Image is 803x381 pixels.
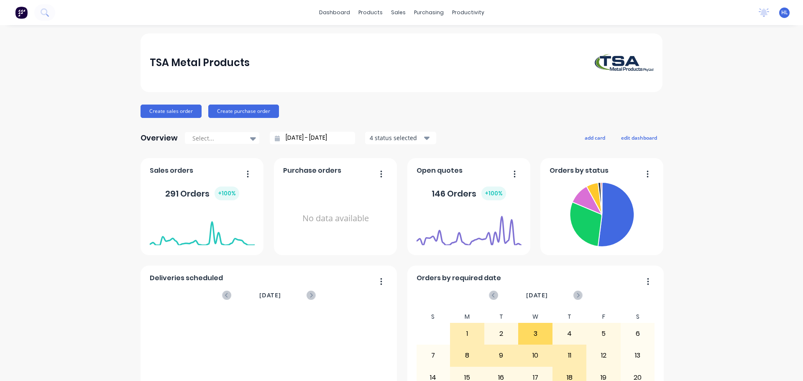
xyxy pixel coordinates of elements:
[553,345,586,366] div: 11
[259,291,281,300] span: [DATE]
[208,105,279,118] button: Create purchase order
[354,6,387,19] div: products
[552,311,587,323] div: T
[587,323,620,344] div: 5
[141,130,178,146] div: Overview
[550,166,609,176] span: Orders by status
[485,345,518,366] div: 9
[781,9,788,16] span: HL
[150,166,193,176] span: Sales orders
[141,105,202,118] button: Create sales order
[450,323,484,344] div: 1
[485,323,518,344] div: 2
[448,6,488,19] div: productivity
[519,345,552,366] div: 10
[526,291,548,300] span: [DATE]
[595,54,653,72] img: TSA Metal Products
[450,345,484,366] div: 8
[481,187,506,200] div: + 100 %
[215,187,239,200] div: + 100 %
[417,166,463,176] span: Open quotes
[165,187,239,200] div: 291 Orders
[150,273,223,283] span: Deliveries scheduled
[586,311,621,323] div: F
[621,323,655,344] div: 6
[416,311,450,323] div: S
[283,166,341,176] span: Purchase orders
[283,179,388,258] div: No data available
[553,323,586,344] div: 4
[432,187,506,200] div: 146 Orders
[387,6,410,19] div: sales
[616,132,662,143] button: edit dashboard
[365,132,436,144] button: 4 status selected
[621,345,655,366] div: 13
[518,311,552,323] div: W
[579,132,611,143] button: add card
[519,323,552,344] div: 3
[621,311,655,323] div: S
[450,311,484,323] div: M
[15,6,28,19] img: Factory
[417,345,450,366] div: 7
[315,6,354,19] a: dashboard
[484,311,519,323] div: T
[410,6,448,19] div: purchasing
[370,133,422,142] div: 4 status selected
[587,345,620,366] div: 12
[150,54,250,71] div: TSA Metal Products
